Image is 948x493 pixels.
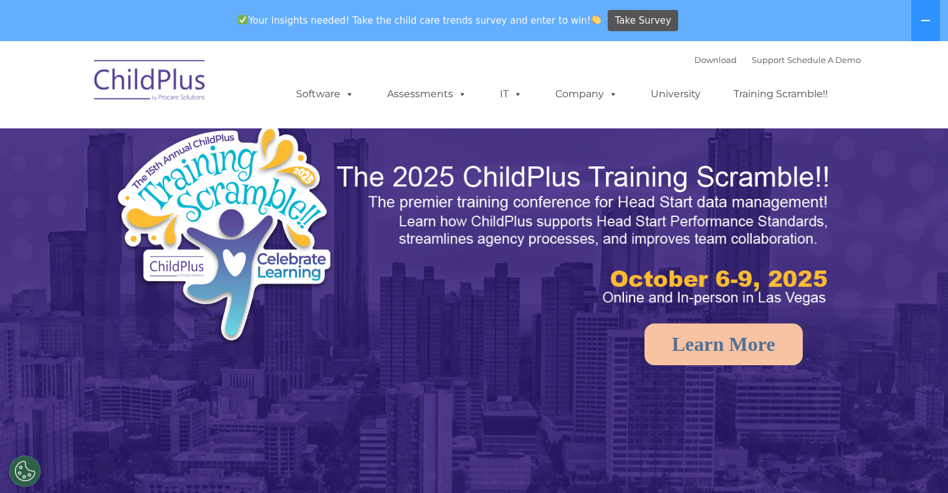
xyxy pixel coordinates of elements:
[694,55,861,65] font: |
[284,82,366,107] a: Software
[375,82,479,107] a: Assessments
[9,456,41,487] button: Cookies Settings
[88,51,213,113] img: ChildPlus by Procare Solutions
[238,15,247,24] img: ✅
[591,15,601,24] img: 👏
[608,10,678,32] a: Take Survey
[638,82,713,107] a: University
[752,55,785,65] a: Support
[487,82,535,107] a: IT
[233,8,606,32] span: Your insights needed! Take the child care trends survey and enter to win!
[543,82,630,107] a: Company
[615,10,671,32] span: Take Survey
[787,55,861,65] a: Schedule A Demo
[644,323,803,365] a: Learn More
[694,55,737,65] a: Download
[721,82,840,107] a: Training Scramble!!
